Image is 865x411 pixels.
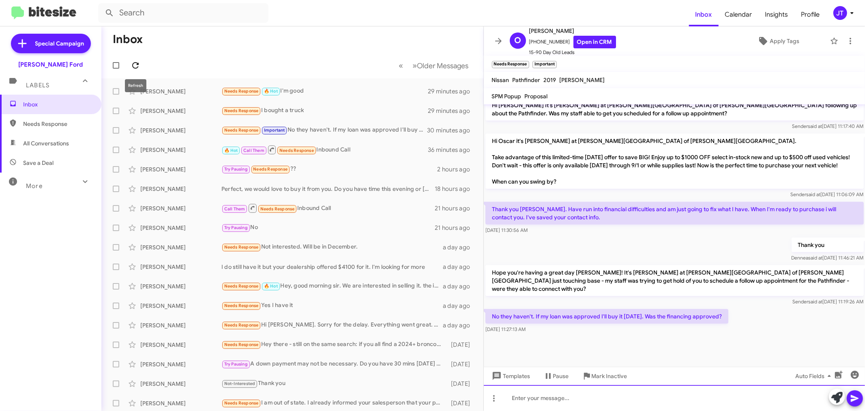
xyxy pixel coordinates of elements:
div: I bought a truck [221,106,428,115]
div: 36 minutes ago [428,146,477,154]
span: Mark Inactive [592,369,627,383]
span: Nissan [492,76,509,84]
span: Needs Response [224,283,259,289]
span: Needs Response [279,148,314,153]
span: Call Them [243,148,264,153]
span: Not-Interested [224,381,255,386]
h1: Inbox [113,33,143,46]
div: [PERSON_NAME] [140,380,221,388]
div: [PERSON_NAME] [140,126,221,134]
span: Older Messages [417,61,469,70]
span: [PERSON_NAME] [560,76,605,84]
span: 🔥 Hot [264,283,278,289]
span: Needs Response [224,89,259,94]
div: No [221,223,435,232]
span: Pause [553,369,569,383]
div: [PERSON_NAME] [140,146,221,154]
p: Hope you're having a great day [PERSON_NAME]! It's [PERSON_NAME] at [PERSON_NAME][GEOGRAPHIC_DATA... [485,265,864,296]
span: Templates [490,369,530,383]
span: 2019 [544,76,556,84]
span: Special Campaign [35,39,84,48]
div: [PERSON_NAME] [140,360,221,368]
div: a day ago [443,321,477,329]
a: Open in CRM [573,36,616,48]
button: Mark Inactive [575,369,634,383]
span: Needs Response [23,120,92,128]
input: Search [98,3,268,23]
button: Previous [394,57,408,74]
span: Proposal [525,93,548,100]
span: Try Pausing [224,361,248,367]
p: Thank you [791,238,863,252]
div: [PERSON_NAME] [140,185,221,193]
div: a day ago [443,263,477,271]
div: [PERSON_NAME] [140,243,221,251]
div: [PERSON_NAME] [140,341,221,349]
div: Inbound Call [221,145,428,155]
div: ?? [221,164,437,174]
span: said at [808,123,822,129]
span: Apply Tags [770,34,799,48]
span: Pathfinder [513,76,541,84]
div: 29 minutes ago [428,107,477,115]
span: Needs Response [253,167,288,172]
div: a day ago [443,302,477,310]
div: a day ago [443,243,477,251]
span: Needs Response [224,322,259,328]
small: Needs Response [492,61,529,68]
div: 18 hours ago [435,185,477,193]
p: No they haven't. If my loan was approved I'll buy it [DATE]. Was the financing approved? [485,309,728,324]
span: « [399,61,404,71]
div: Yes I have it [221,301,443,310]
div: I am out of state. I already informed your salesperson that your price is more than Im willing to... [221,398,445,408]
div: [PERSON_NAME] [140,165,221,173]
span: Insights [759,3,795,26]
div: Not interested. Will be in December. [221,242,443,252]
a: Calendar [719,3,759,26]
div: I do still have it but your dealership offered $4100 for it. I'm looking for more [221,263,443,271]
span: Needs Response [224,108,259,113]
span: Needs Response [224,342,259,347]
span: Call Them [224,206,245,212]
span: Try Pausing [224,225,248,230]
div: Hi [PERSON_NAME]. Sorry for the delay. Everything went great. [PERSON_NAME] was very helpful. I d... [221,320,443,330]
div: 2 hours ago [437,165,477,173]
div: Hey, good morning sir. We are interested in selling it. the issue is getting it to you. We work i... [221,281,443,291]
button: Templates [484,369,537,383]
div: Inbound Call [221,203,435,213]
div: 21 hours ago [435,224,477,232]
p: Thank you [PERSON_NAME]. Have run into financial difficulties and am just going to fix what I hav... [485,202,864,225]
div: [DATE] [445,341,477,349]
p: Hi [PERSON_NAME] It's [PERSON_NAME] at [PERSON_NAME][GEOGRAPHIC_DATA] of [PERSON_NAME][GEOGRAPHIC... [485,98,864,121]
p: Hi Oscar it's [PERSON_NAME] at [PERSON_NAME][GEOGRAPHIC_DATA] of [PERSON_NAME][GEOGRAPHIC_DATA]. ... [485,134,864,189]
a: Special Campaign [11,34,91,53]
a: Profile [795,3,826,26]
div: [PERSON_NAME] [140,107,221,115]
div: [PERSON_NAME] [140,282,221,290]
span: [PERSON_NAME] [529,26,616,36]
div: 29 minutes ago [428,87,477,95]
div: 30 minutes ago [428,126,477,134]
span: Sender [DATE] 11:19:26 AM [792,299,863,305]
span: Sender [DATE] 11:06:09 AM [790,191,863,197]
span: All Conversations [23,139,69,147]
div: [PERSON_NAME] [140,302,221,310]
span: [PHONE_NUMBER] [529,36,616,48]
button: Apply Tags [730,34,826,48]
div: [PERSON_NAME] Ford [19,61,83,69]
span: Labels [26,82,49,89]
a: Inbox [689,3,719,26]
span: Save a Deal [23,159,54,167]
div: [PERSON_NAME] [140,263,221,271]
span: Inbox [23,100,92,108]
div: JT [833,6,847,20]
span: 15-90 Day Old Leads [529,48,616,56]
span: Needs Response [224,244,259,250]
div: [PERSON_NAME] [140,204,221,212]
span: [DATE] 11:30:56 AM [485,227,528,233]
div: a day ago [443,282,477,290]
div: Thank you [221,379,445,388]
small: Important [532,61,557,68]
